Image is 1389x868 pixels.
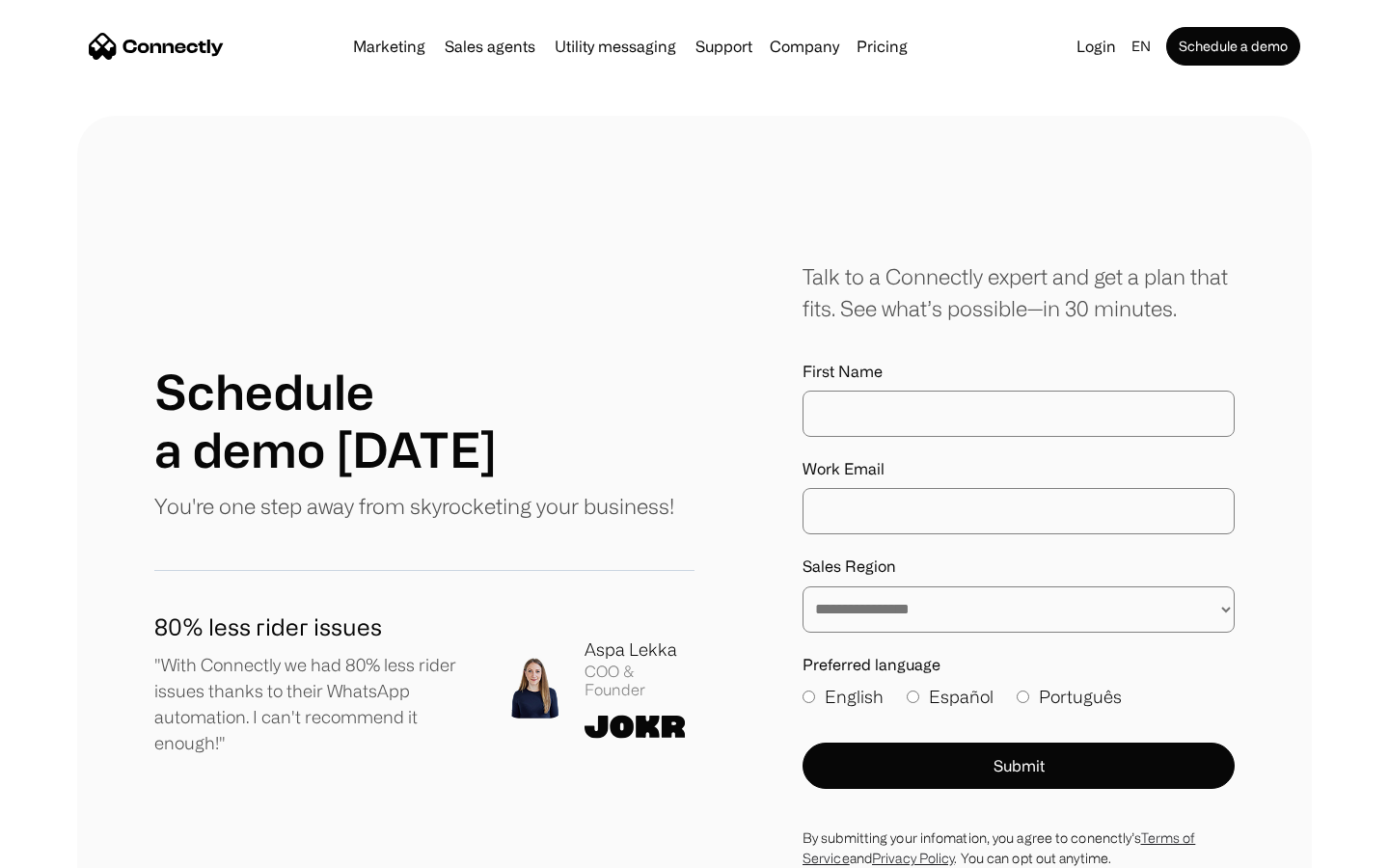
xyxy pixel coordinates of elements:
h1: Schedule a demo [DATE] [154,363,497,478]
div: Company [770,33,839,60]
input: Português [1017,691,1029,703]
p: "With Connectly we had 80% less rider issues thanks to their WhatsApp automation. I can't recomme... [154,652,473,756]
label: Sales Region [803,557,1235,576]
a: Marketing [345,39,433,54]
a: Support [688,39,760,54]
label: Work Email [803,460,1235,478]
label: Español [907,684,994,710]
div: Company [764,33,845,60]
div: en [1131,33,1151,60]
label: First Name [803,363,1235,381]
label: Português [1017,684,1122,710]
a: Sales agents [437,39,543,54]
div: Aspa Lekka [585,637,694,663]
button: Submit [803,743,1235,789]
a: Pricing [849,39,915,54]
label: Preferred language [803,656,1235,674]
p: You're one step away from skyrocketing your business! [154,490,674,522]
aside: Language selected: English [19,832,116,861]
div: By submitting your infomation, you agree to conenctly’s and . You can opt out anytime. [803,827,1235,868]
div: Talk to a Connectly expert and get a plan that fits. See what’s possible—in 30 minutes. [803,260,1235,324]
a: Schedule a demo [1166,27,1300,66]
a: Login [1069,33,1124,60]
input: Español [907,691,919,703]
a: home [89,32,224,61]
ul: Language list [39,834,116,861]
div: COO & Founder [585,663,694,699]
label: English [803,684,884,710]
a: Privacy Policy [872,851,954,865]
a: Utility messaging [547,39,684,54]
div: en [1124,33,1162,60]
input: English [803,691,815,703]
h1: 80% less rider issues [154,610,473,644]
a: Terms of Service [803,830,1195,865]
